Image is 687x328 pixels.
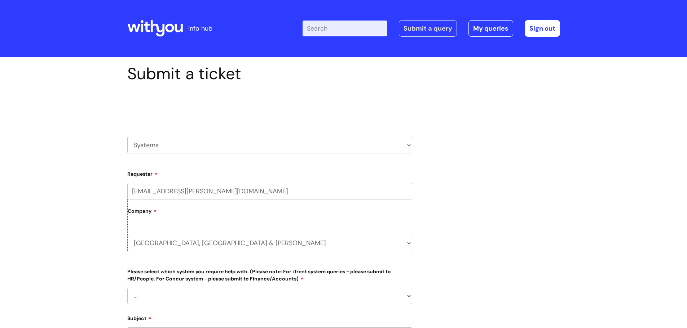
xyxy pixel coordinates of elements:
[127,100,412,113] h2: Select issue type
[127,64,412,84] h1: Submit a ticket
[399,20,457,37] a: Submit a query
[128,206,412,222] label: Company
[127,313,412,322] label: Subject
[303,20,560,37] div: | -
[127,169,412,177] label: Requester
[468,20,513,37] a: My queries
[525,20,560,37] a: Sign out
[127,267,412,282] label: Please select which system you require help with. (Please note: For iTrent system queries - pleas...
[188,23,212,34] p: info hub
[127,183,412,199] input: Email
[303,21,387,36] input: Search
